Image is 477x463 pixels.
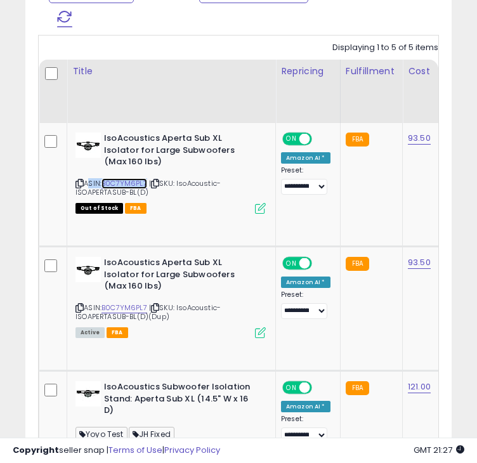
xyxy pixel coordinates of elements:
[408,381,431,393] a: 121.00
[284,382,299,393] span: ON
[75,257,266,337] div: ASIN:
[104,133,258,171] b: IsoAcoustics Aperta Sub XL Isolator for Large Subwoofers (Max 160 lbs)
[75,178,221,197] span: | SKU: IsoAcoustic-ISOAPERTASUB-BL(D)
[125,203,147,214] span: FBA
[104,257,258,296] b: IsoAcoustics Aperta Sub XL Isolator for Large Subwoofers (Max 160 lbs)
[281,166,330,195] div: Preset:
[13,445,220,457] div: seller snap | |
[281,152,330,164] div: Amazon AI *
[164,444,220,456] a: Privacy Policy
[310,382,330,393] span: OFF
[75,133,101,158] img: 31VvgB3E7OL._SL40_.jpg
[346,257,369,271] small: FBA
[75,303,221,322] span: | SKU: IsoAcoustic-ISOAPERTASUB-BL(D)(Dup)
[346,133,369,147] small: FBA
[13,444,59,456] strong: Copyright
[310,258,330,269] span: OFF
[107,327,128,338] span: FBA
[281,415,330,443] div: Preset:
[101,303,147,313] a: B0C7YM6PL7
[408,132,431,145] a: 93.50
[101,178,147,189] a: B0C7YM6PL7
[72,65,270,78] div: Title
[408,65,435,78] div: Cost
[281,290,330,319] div: Preset:
[75,257,101,282] img: 31VvgB3E7OL._SL40_.jpg
[104,381,258,420] b: IsoAcoustics Subwoofer Isolation Stand: Aperta Sub XL (14.5" W x 16 D)
[75,133,266,212] div: ASIN:
[332,42,438,54] div: Displaying 1 to 5 of 5 items
[414,444,464,456] span: 2025-08-15 21:27 GMT
[281,65,335,78] div: Repricing
[281,401,330,412] div: Amazon AI *
[75,327,105,338] span: All listings currently available for purchase on Amazon
[108,444,162,456] a: Terms of Use
[284,134,299,145] span: ON
[310,134,330,145] span: OFF
[75,381,101,407] img: 31l1sZzxbhL._SL40_.jpg
[346,381,369,395] small: FBA
[408,256,431,269] a: 93.50
[284,258,299,269] span: ON
[281,277,330,288] div: Amazon AI *
[346,65,397,78] div: Fulfillment
[75,203,123,214] span: All listings that are currently out of stock and unavailable for purchase on Amazon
